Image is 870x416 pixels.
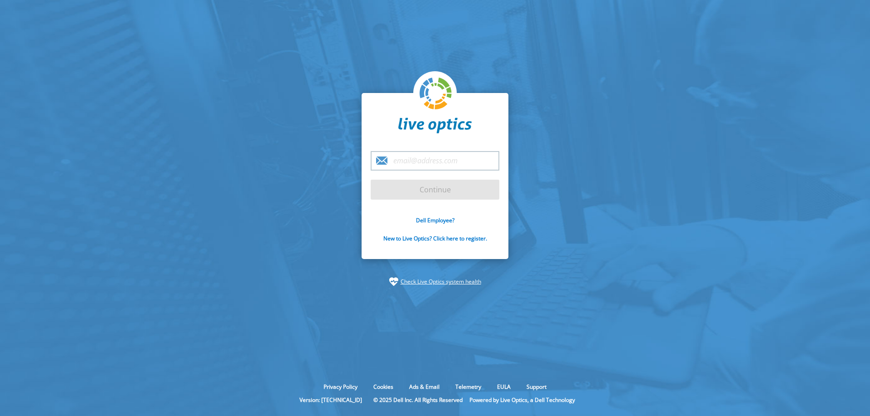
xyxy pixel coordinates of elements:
a: EULA [490,383,517,391]
li: Powered by Live Optics, a Dell Technology [469,396,575,404]
a: Privacy Policy [317,383,364,391]
img: liveoptics-word.svg [398,117,472,134]
a: New to Live Optics? Click here to register. [383,235,487,242]
li: © 2025 Dell Inc. All Rights Reserved [369,396,467,404]
a: Check Live Optics system health [401,277,481,286]
a: Support [520,383,553,391]
a: Telemetry [449,383,488,391]
a: Cookies [367,383,400,391]
li: Version: [TECHNICAL_ID] [295,396,367,404]
a: Dell Employee? [416,216,454,224]
img: liveoptics-logo.svg [420,78,452,110]
input: email@address.com [371,151,499,171]
a: Ads & Email [402,383,446,391]
img: status-check-icon.svg [389,277,398,286]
